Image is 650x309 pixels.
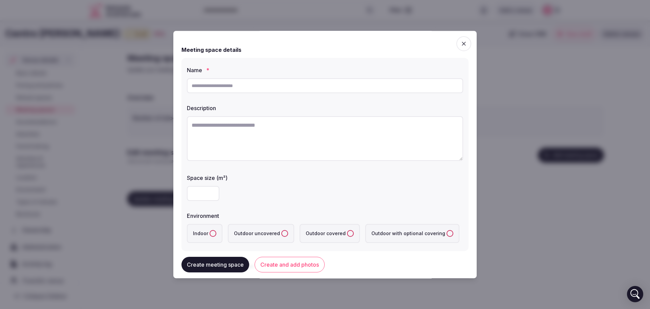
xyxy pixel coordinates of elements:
label: Name [187,67,463,73]
label: Outdoor covered [300,224,360,243]
label: Outdoor uncovered [228,224,294,243]
h2: Meeting space details [181,46,241,54]
label: Environment [187,213,463,219]
button: Outdoor with optional covering [447,230,453,237]
label: Space size (m²) [187,175,463,181]
button: Create and add photos [255,257,325,273]
button: Create meeting space [181,257,249,273]
button: Indoor [210,230,216,237]
label: Description [187,105,463,111]
button: Outdoor uncovered [281,230,288,237]
label: Outdoor with optional covering [365,224,459,243]
button: Outdoor covered [347,230,354,237]
label: Indoor [187,224,222,243]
